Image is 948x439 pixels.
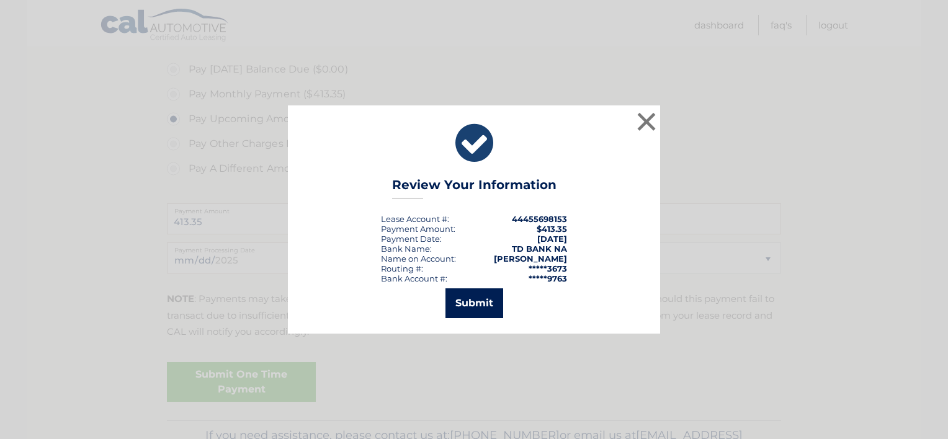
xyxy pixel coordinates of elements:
[381,244,432,254] div: Bank Name:
[381,214,449,224] div: Lease Account #:
[494,254,567,264] strong: [PERSON_NAME]
[381,273,447,283] div: Bank Account #:
[381,234,442,244] div: :
[381,224,455,234] div: Payment Amount:
[445,288,503,318] button: Submit
[634,109,659,134] button: ×
[392,177,557,199] h3: Review Your Information
[512,244,567,254] strong: TD BANK NA
[381,264,423,273] div: Routing #:
[381,254,456,264] div: Name on Account:
[512,214,567,224] strong: 44455698153
[537,224,567,234] span: $413.35
[537,234,567,244] span: [DATE]
[381,234,440,244] span: Payment Date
